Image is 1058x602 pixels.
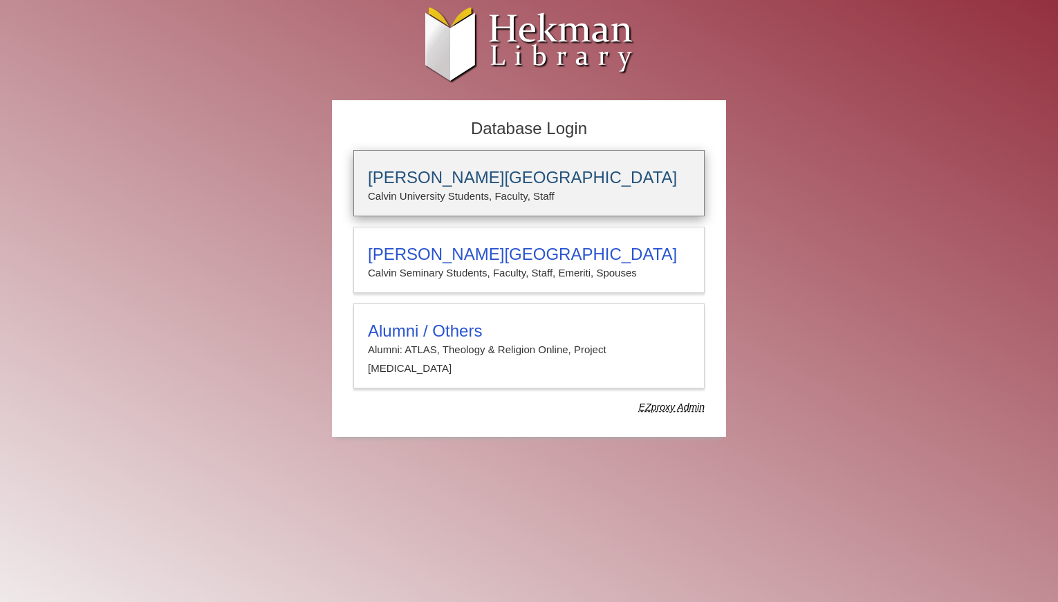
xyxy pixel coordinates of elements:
dfn: Use Alumni login [639,402,705,413]
h3: [PERSON_NAME][GEOGRAPHIC_DATA] [368,168,690,187]
a: [PERSON_NAME][GEOGRAPHIC_DATA]Calvin Seminary Students, Faculty, Staff, Emeriti, Spouses [353,227,705,293]
p: Alumni: ATLAS, Theology & Religion Online, Project [MEDICAL_DATA] [368,341,690,377]
p: Calvin University Students, Faculty, Staff [368,187,690,205]
h3: Alumni / Others [368,321,690,341]
a: [PERSON_NAME][GEOGRAPHIC_DATA]Calvin University Students, Faculty, Staff [353,150,705,216]
p: Calvin Seminary Students, Faculty, Staff, Emeriti, Spouses [368,264,690,282]
h2: Database Login [346,115,712,143]
h3: [PERSON_NAME][GEOGRAPHIC_DATA] [368,245,690,264]
summary: Alumni / OthersAlumni: ATLAS, Theology & Religion Online, Project [MEDICAL_DATA] [368,321,690,377]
